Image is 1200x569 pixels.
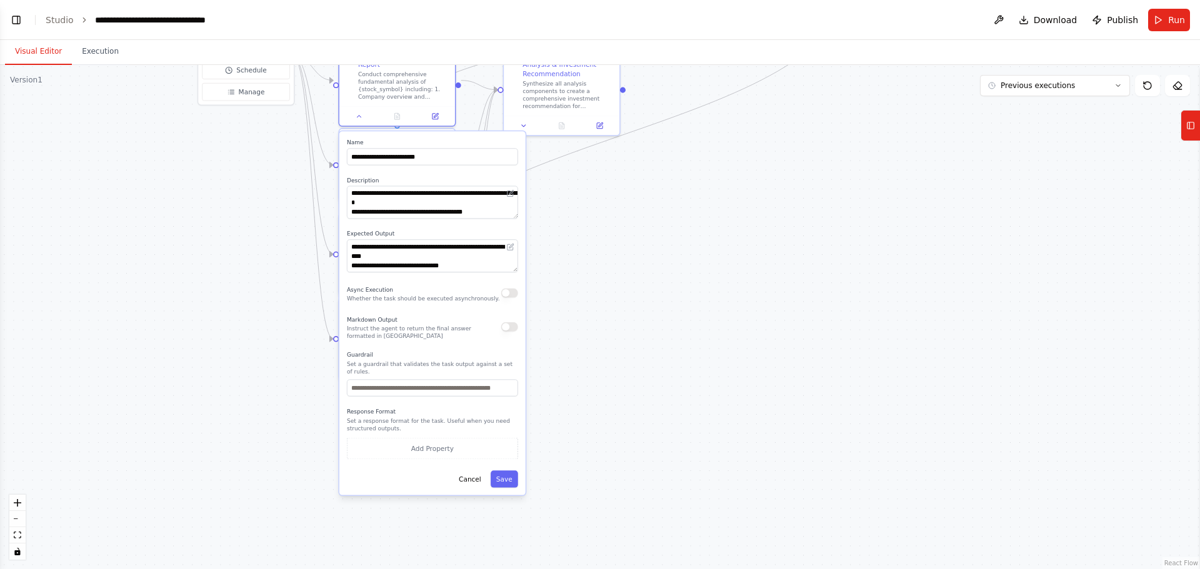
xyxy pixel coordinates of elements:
[72,39,129,65] button: Execution
[453,470,487,487] button: Cancel
[1164,560,1198,567] a: React Flow attribution
[358,71,449,101] div: Conduct comprehensive fundamental analysis of {stock_symbol} including: 1. Company overview and b...
[542,120,582,131] button: No output available
[980,75,1130,96] button: Previous executions
[347,417,518,432] p: Set a response format for the task. Useful when you need structured outputs.
[347,230,518,237] label: Expected Output
[292,51,333,259] g: Edge from triggers to 71a97e4c-60b2-4733-8b1b-999380d14d82
[5,39,72,65] button: Visual Editor
[1034,14,1077,26] span: Download
[347,360,518,375] p: Set a guardrail that validates the task output against a set of rules.
[347,177,518,184] label: Description
[358,50,449,69] div: Fundamental Analysis Report
[239,87,265,97] span: Manage
[347,287,393,294] span: Async Execution
[347,351,518,359] label: Guardrail
[522,80,614,110] div: Synthesize all analysis components to create a comprehensive investment recommendation for {stock...
[419,111,451,122] button: Open in side panel
[347,139,518,146] label: Name
[461,85,498,169] g: Edge from 2791cc4c-6ef8-450c-b52a-e0d7f3380cf0 to 5da04643-aa90-4391-ab77-decdf429553f
[9,527,26,543] button: fit view
[1087,9,1143,31] button: Publish
[584,120,616,131] button: Open in side panel
[522,50,614,78] div: Comprehensive Stock Analysis & Investment Recommendation
[202,61,289,79] button: Schedule
[347,438,518,460] button: Add Property
[292,51,333,86] g: Edge from triggers to ff5a1115-7a5d-48c7-80be-bb13133bf851
[347,295,500,302] p: Whether the task should be executed asynchronously.
[46,14,244,26] nav: breadcrumb
[1014,9,1082,31] button: Download
[491,470,518,487] button: Save
[377,111,417,122] button: No output available
[1001,81,1075,91] span: Previous executions
[202,83,289,101] button: Manage
[197,6,294,105] div: ScheduleManage
[292,51,333,170] g: Edge from triggers to 2791cc4c-6ef8-450c-b52a-e0d7f3380cf0
[46,15,74,25] a: Studio
[347,317,397,324] span: Markdown Output
[461,85,498,344] g: Edge from 63258b68-cfe2-426e-afa4-d9bb61f758fb to 5da04643-aa90-4391-ab77-decdf429553f
[292,51,333,344] g: Edge from triggers to 63258b68-cfe2-426e-afa4-d9bb61f758fb
[1107,14,1138,26] span: Publish
[505,188,516,199] button: Open in editor
[9,543,26,560] button: toggle interactivity
[1148,9,1190,31] button: Run
[505,241,516,252] button: Open in editor
[503,44,621,136] div: Comprehensive Stock Analysis & Investment RecommendationSynthesize all analysis components to cre...
[10,75,42,85] div: Version 1
[338,128,456,202] div: Technical Analysis ReportPerform comprehensive technical analysis of {stock_symbol} including: 1....
[7,11,25,29] button: Show left sidebar
[338,44,456,127] div: Fundamental Analysis ReportConduct comprehensive fundamental analysis of {stock_symbol} including...
[9,495,26,560] div: React Flow controls
[347,408,518,415] label: Response Format
[461,76,498,94] g: Edge from ff5a1115-7a5d-48c7-80be-bb13133bf851 to 5da04643-aa90-4391-ab77-decdf429553f
[9,495,26,511] button: zoom in
[9,511,26,527] button: zoom out
[236,66,266,75] span: Schedule
[347,325,501,340] p: Instruct the agent to return the final answer formatted in [GEOGRAPHIC_DATA]
[1168,14,1185,26] span: Run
